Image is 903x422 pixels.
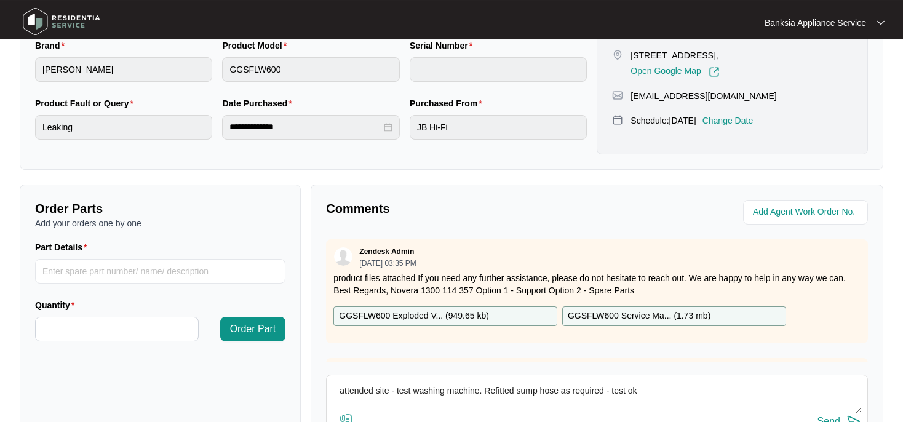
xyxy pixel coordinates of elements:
[631,66,719,78] a: Open Google Map
[222,57,399,82] input: Product Model
[326,200,588,217] p: Comments
[709,66,720,78] img: Link-External
[333,272,861,297] p: product files attached If you need any further assistance, please do not hesitate to reach out. W...
[877,20,885,26] img: dropdown arrow
[339,309,489,323] p: GGSFLW600 Exploded V... ( 949.65 kb )
[631,90,776,102] p: [EMAIL_ADDRESS][DOMAIN_NAME]
[222,97,296,109] label: Date Purchased
[35,217,285,229] p: Add your orders one by one
[631,49,719,62] p: [STREET_ADDRESS],
[220,317,286,341] button: Order Part
[612,49,623,60] img: map-pin
[702,114,754,127] p: Change Date
[334,247,352,266] img: user.svg
[631,114,696,127] p: Schedule: [DATE]
[410,57,587,82] input: Serial Number
[568,309,710,323] p: GGSFLW600 Service Ma... ( 1.73 mb )
[35,299,79,311] label: Quantity
[410,97,487,109] label: Purchased From
[222,39,292,52] label: Product Model
[35,57,212,82] input: Brand
[35,39,70,52] label: Brand
[765,17,866,29] p: Banksia Appliance Service
[35,97,138,109] label: Product Fault or Query
[35,241,92,253] label: Part Details
[359,247,414,257] p: Zendesk Admin
[35,200,285,217] p: Order Parts
[410,115,587,140] input: Purchased From
[359,260,416,267] p: [DATE] 03:35 PM
[410,39,477,52] label: Serial Number
[612,90,623,101] img: map-pin
[18,3,105,40] img: residentia service logo
[36,317,198,341] input: Quantity
[35,259,285,284] input: Part Details
[35,115,212,140] input: Product Fault or Query
[230,322,276,336] span: Order Part
[229,121,381,133] input: Date Purchased
[333,381,861,413] textarea: attended site - test washing machine. Refitted sump hose as required - test ok
[753,205,861,220] input: Add Agent Work Order No.
[612,114,623,125] img: map-pin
